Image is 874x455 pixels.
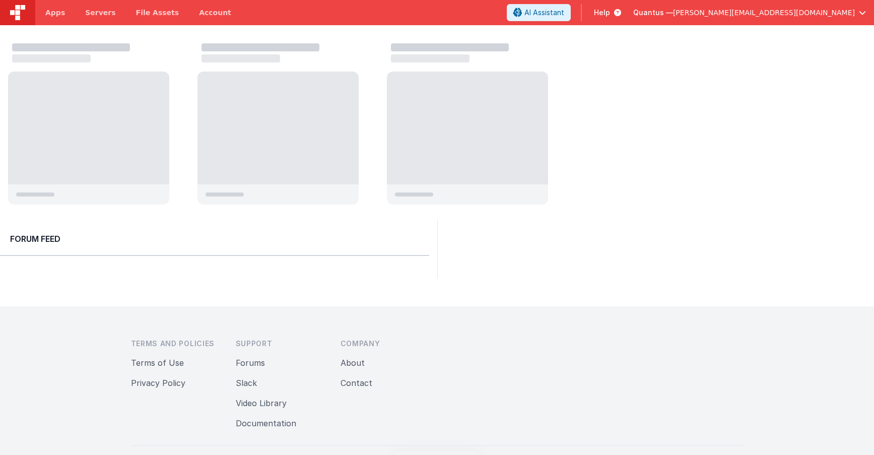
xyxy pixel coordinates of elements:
[85,8,115,18] span: Servers
[131,339,220,349] h3: Terms and Policies
[10,233,419,245] h2: Forum Feed
[341,339,429,349] h3: Company
[236,339,324,349] h3: Support
[524,8,564,18] span: AI Assistant
[236,357,265,369] button: Forums
[341,377,372,389] button: Contact
[633,8,866,18] button: Quantus — [PERSON_NAME][EMAIL_ADDRESS][DOMAIN_NAME]
[633,8,673,18] span: Quantus —
[594,8,610,18] span: Help
[341,358,365,368] a: About
[236,397,287,409] button: Video Library
[236,378,257,388] a: Slack
[131,358,184,368] a: Terms of Use
[236,417,296,429] button: Documentation
[131,378,185,388] a: Privacy Policy
[236,377,257,389] button: Slack
[673,8,855,18] span: [PERSON_NAME][EMAIL_ADDRESS][DOMAIN_NAME]
[45,8,65,18] span: Apps
[341,357,365,369] button: About
[136,8,179,18] span: File Assets
[507,4,571,21] button: AI Assistant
